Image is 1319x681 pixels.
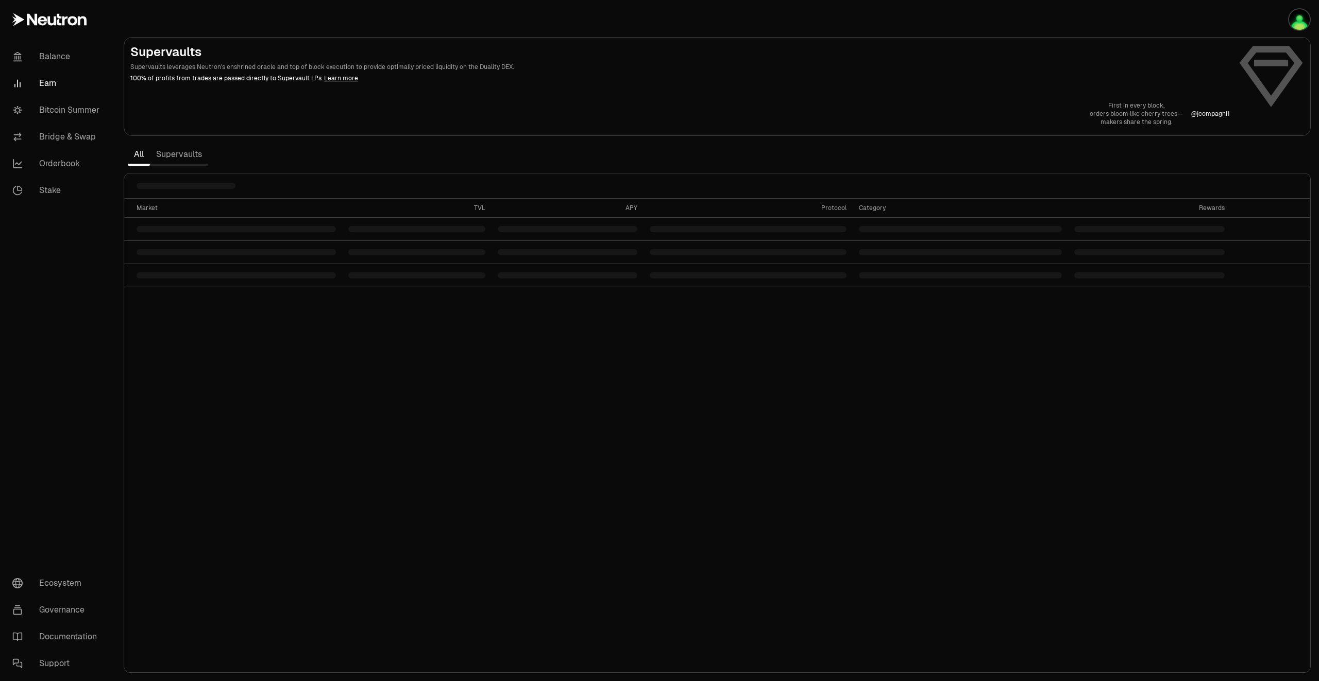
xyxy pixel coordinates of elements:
a: Bridge & Swap [4,124,111,150]
div: Category [859,204,1062,212]
p: @ jcompagni1 [1191,110,1230,118]
p: orders bloom like cherry trees— [1090,110,1183,118]
p: First in every block, [1090,101,1183,110]
p: 100% of profits from trades are passed directly to Supervault LPs. [130,74,1230,83]
div: TVL [348,204,485,212]
a: Bitcoin Summer [4,97,111,124]
p: makers share the spring. [1090,118,1183,126]
p: Supervaults leverages Neutron's enshrined oracle and top of block execution to provide optimally ... [130,62,1230,72]
a: All [128,144,150,165]
a: Supervaults [150,144,208,165]
div: APY [498,204,637,212]
div: Rewards [1074,204,1225,212]
img: portefeuilleterra [1289,9,1310,30]
a: Stake [4,177,111,204]
a: Earn [4,70,111,97]
a: Ecosystem [4,570,111,597]
a: Support [4,650,111,677]
div: Protocol [650,204,847,212]
a: Learn more [324,74,358,82]
a: Documentation [4,623,111,650]
a: Balance [4,43,111,70]
a: Governance [4,597,111,623]
a: First in every block,orders bloom like cherry trees—makers share the spring. [1090,101,1183,126]
h2: Supervaults [130,44,1230,60]
div: Market [137,204,336,212]
a: @jcompagni1 [1191,110,1230,118]
a: Orderbook [4,150,111,177]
